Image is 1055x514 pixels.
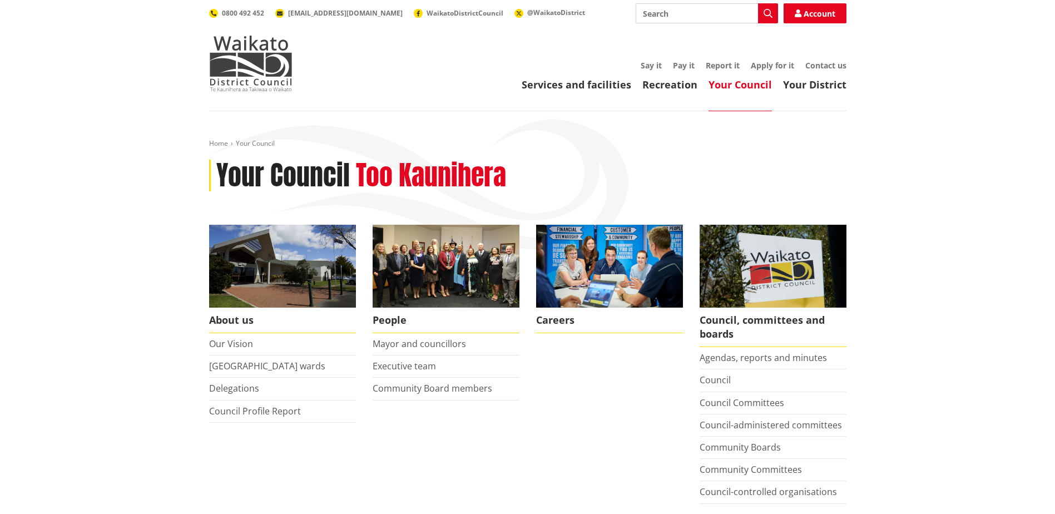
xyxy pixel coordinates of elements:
a: Pay it [673,60,695,71]
a: WDC Building 0015 About us [209,225,356,333]
span: Council, committees and boards [700,308,846,347]
a: Community Committees [700,463,802,476]
span: [EMAIL_ADDRESS][DOMAIN_NAME] [288,8,403,18]
a: 2022 Council People [373,225,519,333]
span: Careers [536,308,683,333]
input: Search input [636,3,778,23]
a: Apply for it [751,60,794,71]
a: Your Council [709,78,772,91]
span: About us [209,308,356,333]
a: Home [209,139,228,148]
img: WDC Building 0015 [209,225,356,308]
a: [GEOGRAPHIC_DATA] wards [209,360,325,372]
span: WaikatoDistrictCouncil [427,8,503,18]
a: Council-controlled organisations [700,486,837,498]
a: 0800 492 452 [209,8,264,18]
a: @WaikatoDistrict [514,8,585,17]
a: Agendas, reports and minutes [700,352,827,364]
a: Account [784,3,846,23]
img: Office staff in meeting - Career page [536,225,683,308]
img: 2022 Council [373,225,519,308]
span: Your Council [236,139,275,148]
a: Contact us [805,60,846,71]
a: Our Vision [209,338,253,350]
a: Council-administered committees [700,419,842,431]
a: WaikatoDistrictCouncil [414,8,503,18]
a: Waikato-District-Council-sign Council, committees and boards [700,225,846,347]
a: Recreation [642,78,697,91]
h1: Your Council [216,160,350,192]
span: People [373,308,519,333]
a: Council Committees [700,397,784,409]
a: Community Boards [700,441,781,453]
a: Your District [783,78,846,91]
a: Services and facilities [522,78,631,91]
a: Council [700,374,731,386]
a: Mayor and councillors [373,338,466,350]
img: Waikato District Council - Te Kaunihera aa Takiwaa o Waikato [209,36,293,91]
span: @WaikatoDistrict [527,8,585,17]
h2: Too Kaunihera [356,160,506,192]
a: Careers [536,225,683,333]
a: Executive team [373,360,436,372]
a: Report it [706,60,740,71]
a: [EMAIL_ADDRESS][DOMAIN_NAME] [275,8,403,18]
a: Say it [641,60,662,71]
nav: breadcrumb [209,139,846,149]
span: 0800 492 452 [222,8,264,18]
img: Waikato-District-Council-sign [700,225,846,308]
a: Community Board members [373,382,492,394]
a: Council Profile Report [209,405,301,417]
a: Delegations [209,382,259,394]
